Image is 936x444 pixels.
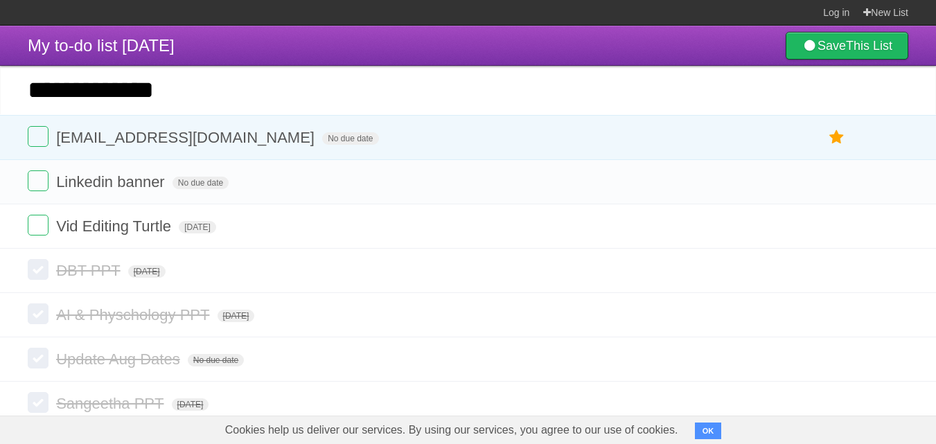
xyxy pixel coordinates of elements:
[56,173,168,190] span: Linkedin banner
[28,36,175,55] span: My to-do list [DATE]
[28,126,48,147] label: Done
[786,32,908,60] a: SaveThis List
[56,395,167,412] span: Sangeetha PPT
[56,350,184,368] span: Update Aug Dates
[56,129,318,146] span: [EMAIL_ADDRESS][DOMAIN_NAME]
[56,217,175,235] span: Vid Editing Turtle
[56,306,213,323] span: AI & Physchology PPT
[28,392,48,413] label: Done
[172,398,209,411] span: [DATE]
[322,132,378,145] span: No due date
[846,39,892,53] b: This List
[179,221,216,233] span: [DATE]
[695,423,722,439] button: OK
[28,259,48,280] label: Done
[824,126,850,149] label: Star task
[28,215,48,236] label: Done
[188,354,244,366] span: No due date
[218,310,255,322] span: [DATE]
[28,170,48,191] label: Done
[173,177,229,189] span: No due date
[128,265,166,278] span: [DATE]
[56,262,124,279] span: DBT PPT
[28,303,48,324] label: Done
[28,348,48,368] label: Done
[211,416,692,444] span: Cookies help us deliver our services. By using our services, you agree to our use of cookies.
